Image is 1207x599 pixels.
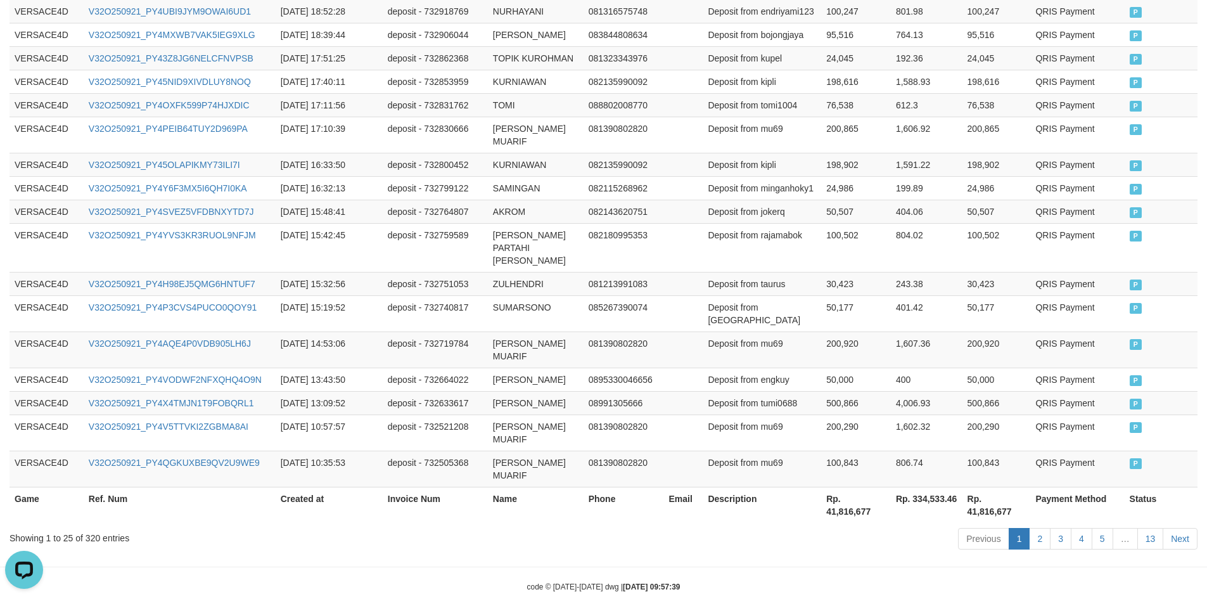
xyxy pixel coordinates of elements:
[10,272,84,295] td: VERSACE4D
[821,23,891,46] td: 95,516
[488,153,584,176] td: KURNIAWAN
[703,223,821,272] td: Deposit from rajamabok
[703,200,821,223] td: Deposit from jokerq
[962,93,1031,117] td: 76,538
[10,332,84,368] td: VERSACE4D
[276,451,383,487] td: [DATE] 10:35:53
[891,487,962,523] th: Rp. 334,533.46
[488,117,584,153] td: [PERSON_NAME] MUARIF
[1137,528,1164,550] a: 13
[703,391,821,415] td: Deposit from tumi0688
[584,93,664,117] td: 088802008770
[1130,124,1142,135] span: PAID
[1030,153,1124,176] td: QRIS Payment
[89,124,248,134] a: V32O250921_PY4PEIB64TUY2D969PA
[821,223,891,272] td: 100,502
[89,458,260,468] a: V32O250921_PY4QGKUXBE9QV2U9WE9
[962,332,1031,368] td: 200,920
[703,93,821,117] td: Deposit from tomi1004
[962,451,1031,487] td: 100,843
[383,391,488,415] td: deposit - 732633617
[703,332,821,368] td: Deposit from mu69
[276,23,383,46] td: [DATE] 18:39:44
[821,368,891,391] td: 50,000
[821,415,891,451] td: 200,290
[703,368,821,391] td: Deposit from engkuy
[276,223,383,272] td: [DATE] 15:42:45
[703,46,821,70] td: Deposit from kupel
[488,487,584,523] th: Name
[10,415,84,451] td: VERSACE4D
[1030,46,1124,70] td: QRIS Payment
[584,23,664,46] td: 083844808634
[821,272,891,295] td: 30,423
[276,415,383,451] td: [DATE] 10:57:57
[703,117,821,153] td: Deposit from mu69
[1130,101,1142,112] span: PAID
[1030,415,1124,451] td: QRIS Payment
[10,117,84,153] td: VERSACE4D
[703,415,821,451] td: Deposit from mu69
[1030,23,1124,46] td: QRIS Payment
[276,93,383,117] td: [DATE] 17:11:56
[891,223,962,272] td: 804.02
[821,487,891,523] th: Rp. 41,816,677
[89,302,257,312] a: V32O250921_PY4P3CVS4PUCO0QOY91
[623,583,680,591] strong: [DATE] 09:57:39
[488,391,584,415] td: [PERSON_NAME]
[1113,528,1138,550] a: …
[488,46,584,70] td: TOPIK KUROHMAN
[1030,70,1124,93] td: QRIS Payment
[89,160,240,170] a: V32O250921_PY45OLAPIKMY73ILI7I
[383,117,488,153] td: deposit - 732830666
[1130,160,1142,171] span: PAID
[1030,487,1124,523] th: Payment Method
[383,153,488,176] td: deposit - 732800452
[962,153,1031,176] td: 198,902
[962,272,1031,295] td: 30,423
[1125,487,1197,523] th: Status
[821,46,891,70] td: 24,045
[488,176,584,200] td: SAMINGAN
[89,100,250,110] a: V32O250921_PY4OXFK599P74HJXDIC
[962,46,1031,70] td: 24,045
[584,332,664,368] td: 081390802820
[488,332,584,368] td: [PERSON_NAME] MUARIF
[488,415,584,451] td: [PERSON_NAME] MUARIF
[10,487,84,523] th: Game
[10,93,84,117] td: VERSACE4D
[1030,368,1124,391] td: QRIS Payment
[488,295,584,332] td: SUMARSONO
[276,200,383,223] td: [DATE] 15:48:41
[962,176,1031,200] td: 24,986
[962,223,1031,272] td: 100,502
[1092,528,1113,550] a: 5
[10,23,84,46] td: VERSACE4D
[10,451,84,487] td: VERSACE4D
[891,332,962,368] td: 1,607.36
[89,375,262,385] a: V32O250921_PY4VODWF2NFXQHQ4O9N
[10,70,84,93] td: VERSACE4D
[821,451,891,487] td: 100,843
[821,93,891,117] td: 76,538
[89,183,247,193] a: V32O250921_PY4Y6F3MX5I6QH7I0KA
[10,153,84,176] td: VERSACE4D
[10,200,84,223] td: VERSACE4D
[1030,117,1124,153] td: QRIS Payment
[962,295,1031,332] td: 50,177
[89,398,254,408] a: V32O250921_PY4X4TMJN1T9FOBQRL1
[10,527,494,544] div: Showing 1 to 25 of 320 entries
[276,332,383,368] td: [DATE] 14:53:06
[488,23,584,46] td: [PERSON_NAME]
[703,487,821,523] th: Description
[962,368,1031,391] td: 50,000
[703,176,821,200] td: Deposit from minganhoky1
[584,223,664,272] td: 082180995353
[821,391,891,415] td: 500,866
[1130,207,1142,218] span: PAID
[89,279,255,289] a: V32O250921_PY4H98EJ5QMG6HNTUF7
[703,153,821,176] td: Deposit from kipli
[89,77,251,87] a: V32O250921_PY45NID9XIVDLUY8NOQ
[703,23,821,46] td: Deposit from bojongjaya
[821,70,891,93] td: 198,616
